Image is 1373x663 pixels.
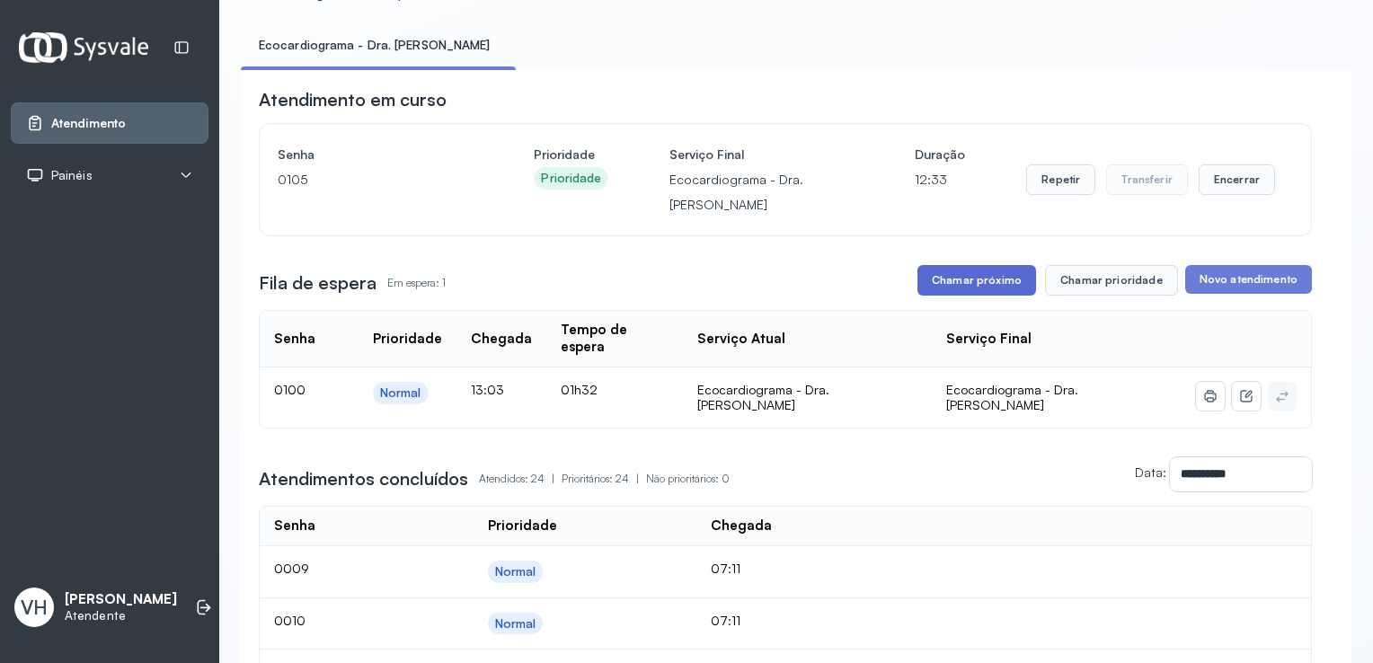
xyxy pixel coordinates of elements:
p: Atendidos: 24 [479,466,562,491]
h4: Serviço Final [669,142,854,167]
button: Transferir [1106,164,1188,195]
p: Em espera: 1 [387,270,446,296]
a: Ecocardiograma - Dra. [PERSON_NAME] [241,31,509,60]
p: Não prioritários: 0 [646,466,730,491]
button: Chamar prioridade [1045,265,1178,296]
span: 01h32 [561,382,598,397]
span: | [636,472,639,485]
button: Novo atendimento [1185,265,1312,294]
h4: Prioridade [534,142,608,167]
h3: Atendimentos concluídos [259,466,468,491]
button: Encerrar [1199,164,1275,195]
span: 07:11 [711,561,740,576]
span: 0100 [274,382,306,397]
button: Chamar próximo [917,265,1036,296]
p: Ecocardiograma - Dra. [PERSON_NAME] [669,167,854,217]
button: Repetir [1026,164,1095,195]
img: Logotipo do estabelecimento [19,32,148,62]
p: Prioritários: 24 [562,466,646,491]
p: [PERSON_NAME] [65,591,177,608]
span: 13:03 [471,382,504,397]
div: Serviço Final [946,331,1032,348]
span: | [552,472,554,485]
div: Prioridade [541,171,601,186]
div: Senha [274,517,315,535]
div: Chegada [711,517,772,535]
div: Prioridade [488,517,557,535]
div: Ecocardiograma - Dra. [PERSON_NAME] [697,382,918,413]
div: Prioridade [373,331,442,348]
p: Atendente [65,608,177,623]
div: Normal [380,385,421,401]
label: Data: [1135,464,1166,480]
div: Chegada [471,331,532,348]
p: 0105 [278,167,473,192]
span: Ecocardiograma - Dra. [PERSON_NAME] [946,382,1078,413]
span: 0010 [274,613,306,628]
a: Atendimento [26,114,193,132]
span: Atendimento [51,116,126,131]
span: 07:11 [711,613,740,628]
span: Painéis [51,168,93,183]
p: 12:33 [915,167,965,192]
div: Serviço Atual [697,331,785,348]
div: Normal [495,616,536,632]
h4: Senha [278,142,473,167]
h4: Duração [915,142,965,167]
h3: Atendimento em curso [259,87,447,112]
div: Normal [495,564,536,579]
span: 0009 [274,561,309,576]
div: Tempo de espera [561,322,669,356]
h3: Fila de espera [259,270,376,296]
div: Senha [274,331,315,348]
